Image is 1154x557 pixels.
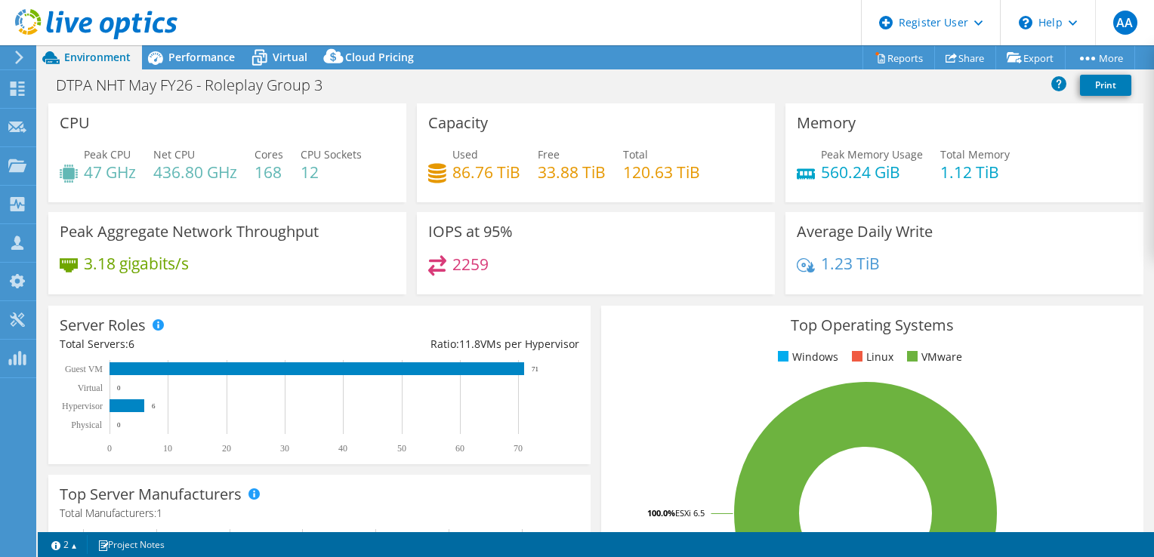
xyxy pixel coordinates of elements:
h4: 120.63 TiB [623,164,700,180]
h4: 12 [301,164,362,180]
text: Physical [71,420,102,430]
svg: \n [1019,16,1032,29]
a: 2 [41,535,88,554]
a: Share [934,46,996,69]
span: Used [452,147,478,162]
text: 60 [455,443,464,454]
h3: Capacity [428,115,488,131]
span: 6 [128,337,134,351]
span: Peak Memory Usage [821,147,923,162]
h4: 1.12 TiB [940,164,1010,180]
span: Cores [255,147,283,162]
h3: CPU [60,115,90,131]
h3: Server Roles [60,317,146,334]
span: AA [1113,11,1137,35]
h3: Peak Aggregate Network Throughput [60,223,319,240]
h4: 436.80 GHz [153,164,237,180]
span: Peak CPU [84,147,131,162]
span: Total Memory [940,147,1010,162]
span: Performance [168,50,235,64]
text: Hypervisor [62,401,103,411]
h3: Memory [797,115,856,131]
h1: DTPA NHT May FY26 - Roleplay Group 3 [49,77,346,94]
text: Guest VM [65,364,103,374]
h4: 2259 [452,256,489,272]
h4: 1.23 TiB [821,255,880,272]
a: Print [1080,75,1131,96]
span: Cloud Pricing [345,50,414,64]
h3: IOPS at 95% [428,223,513,240]
text: 70 [514,443,523,454]
h4: 3.18 gigabits/s [84,255,189,272]
h4: 560.24 GiB [821,164,923,180]
span: Environment [64,50,131,64]
text: 30 [280,443,289,454]
span: 1 [156,506,162,520]
span: Net CPU [153,147,195,162]
a: Reports [862,46,935,69]
a: More [1065,46,1135,69]
h3: Top Operating Systems [612,317,1132,334]
text: 20 [222,443,231,454]
text: 0 [117,384,121,392]
span: Free [538,147,560,162]
tspan: 100.0% [647,507,675,519]
h4: 168 [255,164,283,180]
tspan: ESXi 6.5 [675,507,705,519]
h3: Top Server Manufacturers [60,486,242,503]
h3: Average Daily Write [797,223,933,240]
div: Total Servers: [60,336,319,352]
li: Windows [774,349,838,365]
li: Linux [848,349,893,365]
a: Project Notes [87,535,175,554]
text: 0 [107,443,112,454]
a: Export [995,46,1066,69]
span: Virtual [273,50,307,64]
text: Virtual [78,383,103,393]
span: Total [623,147,648,162]
span: 11.8 [459,337,480,351]
li: VMware [903,349,962,365]
h4: 33.88 TiB [538,164,606,180]
text: 71 [532,365,538,373]
text: 50 [397,443,406,454]
div: Ratio: VMs per Hypervisor [319,336,579,352]
span: CPU Sockets [301,147,362,162]
h4: 86.76 TiB [452,164,520,180]
text: 40 [338,443,347,454]
text: 6 [152,402,156,410]
h4: 47 GHz [84,164,136,180]
text: 10 [163,443,172,454]
h4: Total Manufacturers: [60,505,579,522]
text: 0 [117,421,121,429]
